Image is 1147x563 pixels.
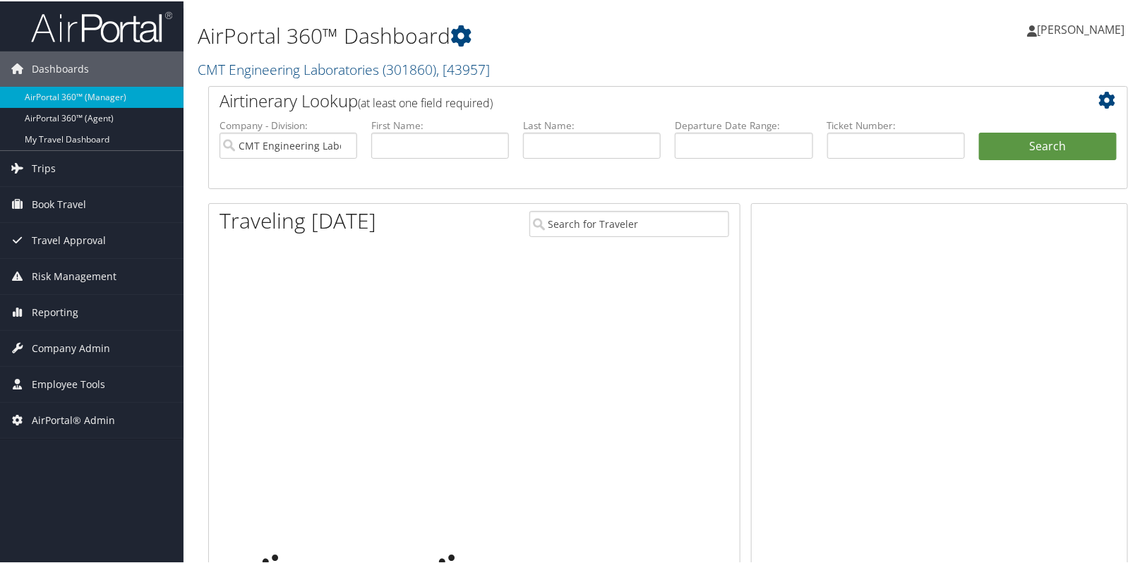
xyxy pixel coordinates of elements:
[32,150,56,185] span: Trips
[32,50,89,85] span: Dashboards
[523,117,661,131] label: Last Name:
[675,117,812,131] label: Departure Date Range:
[220,117,357,131] label: Company - Division:
[32,293,78,329] span: Reporting
[220,205,376,234] h1: Traveling [DATE]
[32,186,86,221] span: Book Travel
[32,401,115,437] span: AirPortal® Admin
[358,94,493,109] span: (at least one field required)
[198,59,490,78] a: CMT Engineering Laboratories
[436,59,490,78] span: , [ 43957 ]
[31,9,172,42] img: airportal-logo.png
[371,117,509,131] label: First Name:
[1027,7,1139,49] a: [PERSON_NAME]
[32,222,106,257] span: Travel Approval
[1037,20,1124,36] span: [PERSON_NAME]
[32,329,110,365] span: Company Admin
[827,117,965,131] label: Ticket Number:
[220,87,1040,111] h2: Airtinerary Lookup
[32,365,105,401] span: Employee Tools
[979,131,1117,159] button: Search
[529,210,729,236] input: Search for Traveler
[198,20,825,49] h1: AirPortal 360™ Dashboard
[383,59,436,78] span: ( 301860 )
[32,258,116,293] span: Risk Management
